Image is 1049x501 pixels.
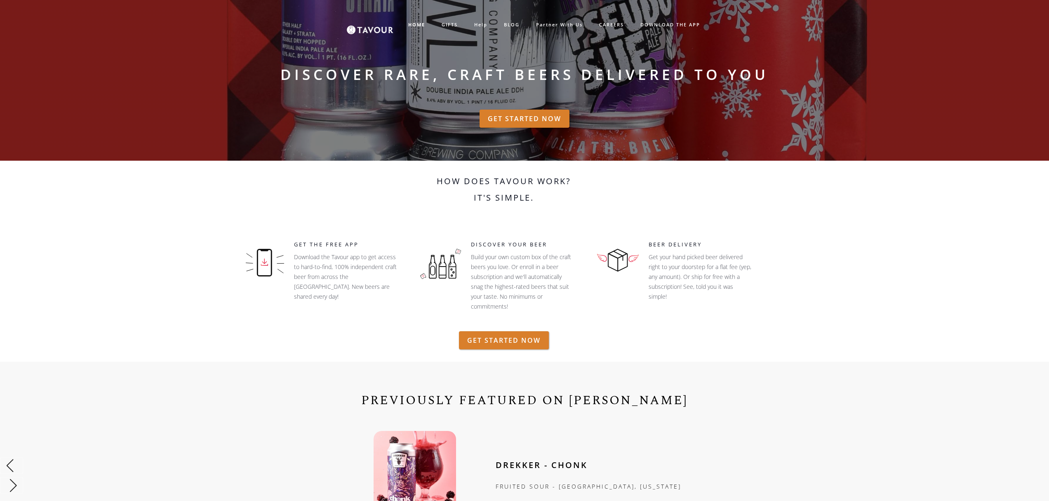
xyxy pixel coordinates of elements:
p: Build your own custom box of the craft beers you love. Or enroll in a beer subscription and we'll... [471,252,574,311]
h5: GET THE FREE APP [294,241,402,249]
a: GIFTS [433,18,466,32]
strong: DREKKER - CHONK [496,459,588,471]
p: Get your hand picked beer delivered right to your doorstep for a flat fee (yep, any amount). Or s... [649,252,752,321]
a: BLOG [496,18,528,32]
div: Fruited sour - [GEOGRAPHIC_DATA], [US_STATE] [496,481,681,492]
p: Download the Tavour app to get access to hard-to-find, 100% independent craft beer from across th... [294,252,397,302]
a: partner with us [528,18,591,32]
h2: How does Tavour work? It's simple. [386,173,621,214]
h5: Beer Delivery [649,241,768,249]
a: HOME [400,18,433,32]
strong: Discover rare, craft beers delivered to you [280,65,769,84]
h5: Discover your beer [471,241,583,249]
a: DOWNLOAD THE APP [632,18,708,32]
a: CAREERS [591,18,632,32]
strong: HOME [408,21,425,28]
a: help [466,18,496,32]
a: GET STARTED NOW [480,110,569,128]
a: GET STARTED NOW [459,331,549,349]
